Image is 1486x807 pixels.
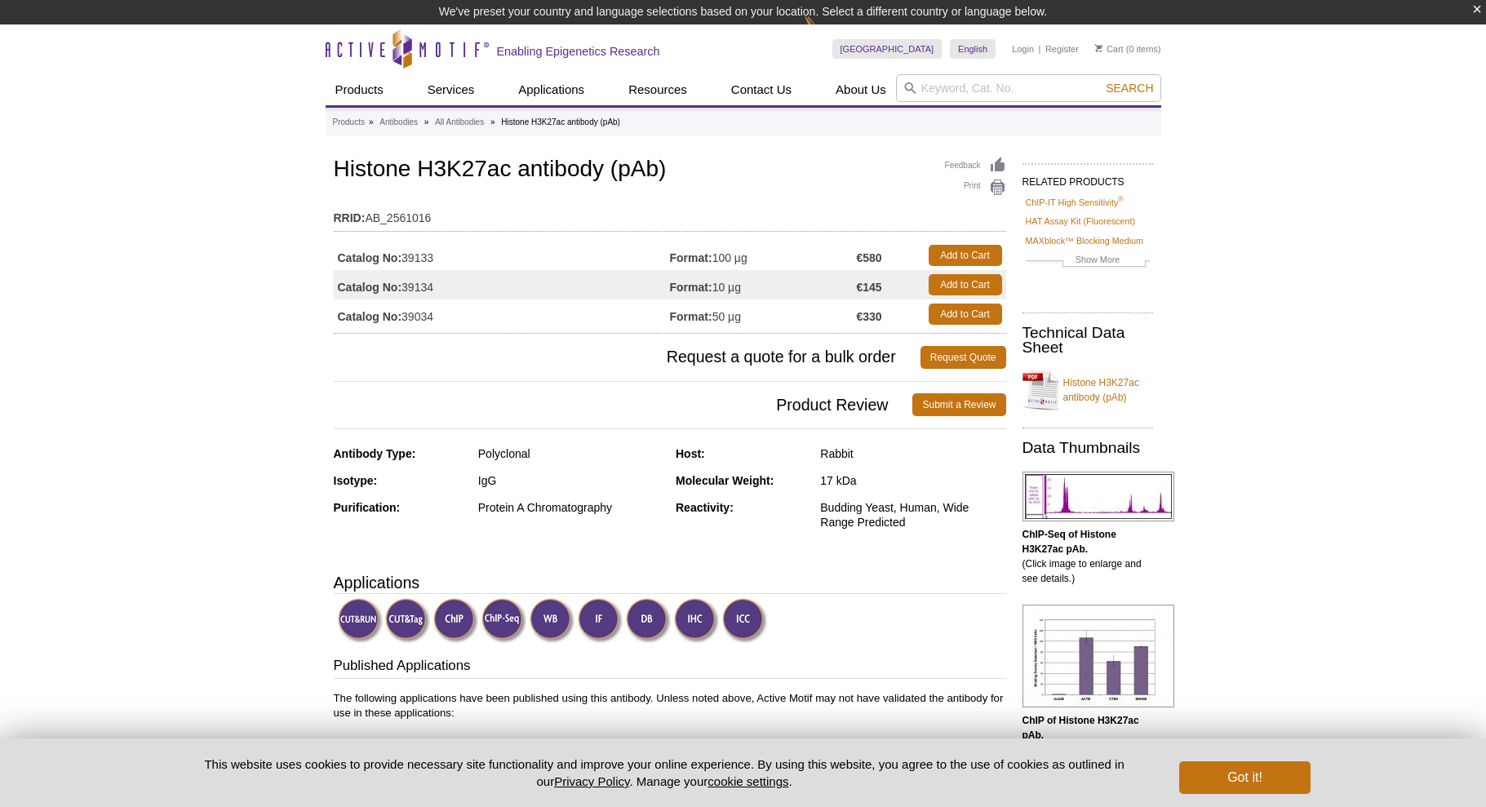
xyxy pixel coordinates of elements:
[820,473,1005,488] div: 17 kDa
[338,309,402,324] strong: Catalog No:
[1022,527,1153,586] p: (Click image to enlarge and see details.)
[945,179,1006,197] a: Print
[333,115,365,130] a: Products
[338,251,402,265] strong: Catalog No:
[1026,233,1144,248] a: MAXblock™ Blocking Medium
[334,393,913,416] span: Product Review
[334,501,401,514] strong: Purification:
[334,346,920,369] span: Request a quote for a bulk order
[334,570,1006,595] h3: Applications
[481,598,526,643] img: ChIP-Seq Validated
[1026,195,1124,210] a: ChIP-IT High Sensitivity®
[950,39,996,59] a: English
[676,474,774,487] strong: Molecular Weight:
[670,280,712,295] strong: Format:
[1106,82,1153,95] span: Search
[708,774,788,788] button: cookie settings
[920,346,1006,369] a: Request Quote
[369,118,374,126] li: »
[490,118,495,126] li: »
[1022,715,1139,741] b: ChIP of Histone H3K27ac pAb.
[334,201,1006,227] td: AB_2561016
[820,446,1005,461] div: Rabbit
[676,501,734,514] strong: Reactivity:
[1022,441,1153,455] h2: Data Thumbnails
[1022,472,1174,521] img: Histone H3K27ac antibody (pAb) tested by ChIP-Seq.
[856,309,881,324] strong: €330
[1118,195,1124,203] sup: ®
[424,118,429,126] li: »
[619,74,697,105] a: Resources
[945,157,1006,175] a: Feedback
[334,270,670,299] td: 39134
[674,598,719,643] img: Immunohistochemistry Validated
[478,473,663,488] div: IgG
[626,598,671,643] img: Dot Blot Validated
[670,299,857,329] td: 50 µg
[338,280,402,295] strong: Catalog No:
[530,598,574,643] img: Western Blot Validated
[176,756,1153,790] p: This website uses cookies to provide necessary site functionality and improve your online experie...
[508,74,594,105] a: Applications
[478,446,663,461] div: Polyclonal
[670,241,857,270] td: 100 µg
[1022,366,1153,415] a: Histone H3K27ac antibody (pAb)
[1022,605,1174,707] img: Histone H3K27ac antibody (pAb) tested by ChIP.
[478,500,663,515] div: Protein A Chromatography
[1022,326,1153,355] h2: Technical Data Sheet
[856,280,881,295] strong: €145
[554,774,629,788] a: Privacy Policy
[1179,761,1310,794] button: Got it!
[334,211,366,225] strong: RRID:
[820,500,1005,530] div: Budding Yeast, Human, Wide Range Predicted
[856,251,881,265] strong: €580
[375,736,451,748] strong: ChIP, ChIP-Seq
[929,274,1002,295] a: Add to Cart
[670,251,712,265] strong: Format:
[929,245,1002,266] a: Add to Cart
[670,309,712,324] strong: Format:
[578,598,623,643] img: Immunofluorescence Validated
[1095,43,1124,55] a: Cart
[497,44,660,59] h2: Enabling Epigenetics Research
[418,74,485,105] a: Services
[1095,44,1102,52] img: Your Cart
[334,447,416,460] strong: Antibody Type:
[1026,252,1150,271] a: Show More
[433,598,478,643] img: ChIP Validated
[334,157,1006,184] h1: Histone H3K27ac antibody (pAb)
[1101,81,1158,95] button: Search
[1039,39,1041,59] li: |
[722,598,767,643] img: Immunocytochemistry Validated
[929,304,1002,325] a: Add to Cart
[326,74,393,105] a: Products
[896,74,1161,102] input: Keyword, Cat. No.
[1022,713,1153,772] p: (Click image to enlarge and see details.)
[832,39,943,59] a: [GEOGRAPHIC_DATA]
[1095,39,1161,59] li: (0 items)
[379,115,418,130] a: Antibodies
[1012,43,1034,55] a: Login
[385,598,430,643] img: CUT&Tag Validated
[721,74,801,105] a: Contact Us
[826,74,896,105] a: About Us
[1045,43,1079,55] a: Register
[435,115,484,130] a: All Antibodies
[334,241,670,270] td: 39133
[676,447,705,460] strong: Host:
[1022,163,1153,193] h2: RELATED PRODUCTS
[670,270,857,299] td: 10 µg
[334,656,1006,679] h3: Published Applications
[334,299,670,329] td: 39034
[338,598,383,643] img: CUT&RUN Validated
[501,118,620,126] li: Histone H3K27ac antibody (pAb)
[1026,214,1136,228] a: HAT Assay Kit (Fluorescent)
[1022,529,1116,555] b: ChIP-Seq of Histone H3K27ac pAb.
[804,12,847,51] img: Change Here
[912,393,1005,416] a: Submit a Review
[334,474,378,487] strong: Isotype:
